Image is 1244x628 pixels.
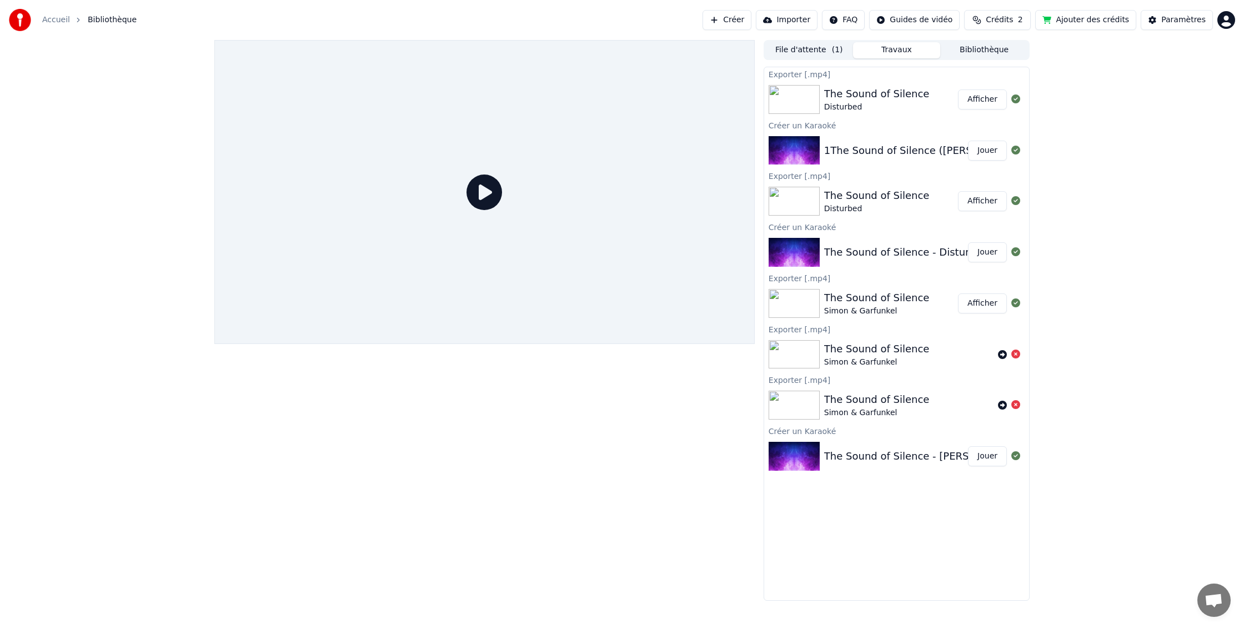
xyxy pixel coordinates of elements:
[958,293,1007,313] button: Afficher
[42,14,137,26] nav: breadcrumb
[42,14,70,26] a: Accueil
[824,306,930,317] div: Simon & Garfunkel
[765,42,853,58] button: File d'attente
[958,191,1007,211] button: Afficher
[1018,14,1023,26] span: 2
[832,44,843,56] span: ( 1 )
[968,141,1007,161] button: Jouer
[824,188,930,203] div: The Sound of Silence
[824,290,930,306] div: The Sound of Silence
[1141,10,1213,30] button: Paramètres
[9,9,31,31] img: youka
[824,86,930,102] div: The Sound of Silence
[764,322,1029,336] div: Exporter [.mp4]
[764,118,1029,132] div: Créer un Karaoké
[703,10,751,30] button: Créer
[968,242,1007,262] button: Jouer
[1035,10,1136,30] button: Ajouter des crédits
[824,407,930,418] div: Simon & Garfunkel
[940,42,1028,58] button: Bibliothèque
[824,102,930,113] div: Disturbed
[824,203,930,215] div: Disturbed
[986,14,1013,26] span: Crédits
[764,169,1029,182] div: Exporter [.mp4]
[1197,584,1231,617] div: Ouvrir le chat
[958,89,1007,109] button: Afficher
[824,357,930,368] div: Simon & Garfunkel
[756,10,817,30] button: Importer
[822,10,865,30] button: FAQ
[764,424,1029,437] div: Créer un Karaoké
[853,42,941,58] button: Travaux
[1161,14,1206,26] div: Paramètres
[764,373,1029,386] div: Exporter [.mp4]
[824,448,1212,464] div: The Sound of Silence - [PERSON_NAME] & Garfunkel Karaoke Version KaraFun
[964,10,1031,30] button: Crédits2
[968,446,1007,466] button: Jouer
[824,245,1116,260] div: The Sound of Silence - Disturbed Karaoke Version KaraFun
[824,392,930,407] div: The Sound of Silence
[824,341,930,357] div: The Sound of Silence
[764,67,1029,81] div: Exporter [.mp4]
[869,10,960,30] button: Guides de vidéo
[88,14,137,26] span: Bibliothèque
[764,220,1029,233] div: Créer un Karaoké
[764,271,1029,285] div: Exporter [.mp4]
